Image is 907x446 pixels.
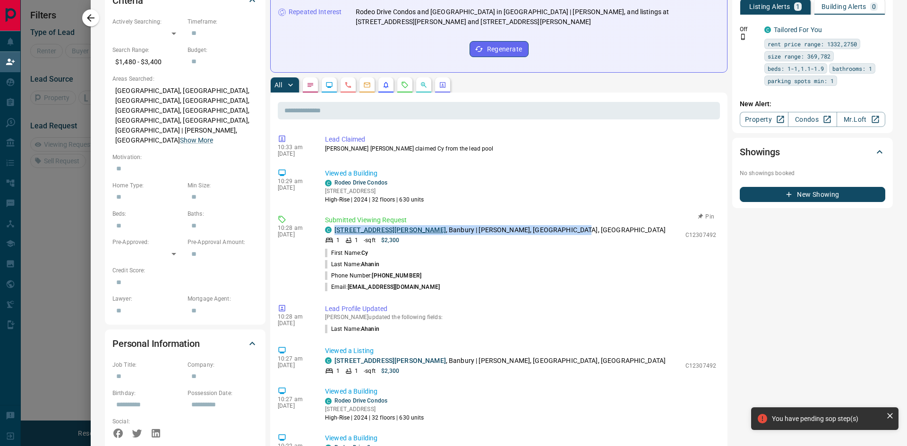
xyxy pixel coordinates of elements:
[188,46,258,54] p: Budget:
[693,212,720,221] button: Pin
[772,415,882,422] div: You have pending sop step(s)
[112,75,258,83] p: Areas Searched:
[325,357,332,364] div: condos.ca
[685,231,716,239] p: C12307492
[325,168,716,178] p: Viewed a Building
[188,238,258,246] p: Pre-Approval Amount:
[278,178,311,185] p: 10:29 am
[278,403,311,409] p: [DATE]
[336,367,340,375] p: 1
[325,433,716,443] p: Viewed a Building
[355,236,358,244] p: 1
[278,231,311,238] p: [DATE]
[740,187,885,202] button: New Showing
[439,81,446,89] svg: Agent Actions
[112,266,258,275] p: Credit Score:
[837,112,885,127] a: Mr.Loft
[325,144,716,153] p: [PERSON_NAME] [PERSON_NAME] claimed Cy from the lead pool
[740,112,788,127] a: Property
[325,387,716,396] p: Viewed a Building
[348,284,440,290] span: [EMAIL_ADDRESS][DOMAIN_NAME]
[274,82,282,88] p: All
[278,225,311,231] p: 10:28 am
[470,41,529,57] button: Regenerate
[334,225,666,235] p: , Banbury | [PERSON_NAME], [GEOGRAPHIC_DATA], [GEOGRAPHIC_DATA]
[325,135,716,144] p: Lead Claimed
[334,356,666,366] p: , Banbury | [PERSON_NAME], [GEOGRAPHIC_DATA], [GEOGRAPHIC_DATA]
[325,283,440,291] p: Email:
[112,238,183,246] p: Pre-Approved:
[188,210,258,218] p: Baths:
[278,396,311,403] p: 10:27 am
[325,405,424,413] p: [STREET_ADDRESS]
[278,185,311,191] p: [DATE]
[361,261,379,268] span: Ahanin
[768,51,830,61] span: size range: 369,782
[334,357,446,364] a: [STREET_ADDRESS][PERSON_NAME]
[325,180,332,186] div: condos.ca
[289,7,342,17] p: Repeated Interest
[382,81,390,89] svg: Listing Alerts
[361,326,379,332] span: Ahanin
[768,64,824,73] span: beds: 1-1,1.1-1.9
[325,81,333,89] svg: Lead Browsing Activity
[749,3,790,10] p: Listing Alerts
[278,144,311,151] p: 10:33 am
[401,81,409,89] svg: Requests
[188,295,258,303] p: Mortgage Agent:
[334,226,446,234] a: [STREET_ADDRESS][PERSON_NAME]
[336,236,340,244] p: 1
[112,17,183,26] p: Actively Searching:
[334,179,387,186] a: Rodeo Drive Condos
[278,355,311,362] p: 10:27 am
[361,250,368,256] span: Cy
[112,153,258,161] p: Motivation:
[363,81,371,89] svg: Emails
[872,3,876,10] p: 0
[112,336,200,351] h2: Personal Information
[420,81,428,89] svg: Opportunities
[372,272,421,279] span: [PHONE_NUMBER]
[112,361,183,369] p: Job Title:
[188,361,258,369] p: Company:
[112,46,183,54] p: Search Range:
[188,389,258,397] p: Possession Date:
[364,367,376,375] p: - sqft
[112,54,183,70] p: $1,480 - $3,400
[325,325,379,333] p: Last Name :
[112,83,258,148] p: [GEOGRAPHIC_DATA], [GEOGRAPHIC_DATA], [GEOGRAPHIC_DATA], [GEOGRAPHIC_DATA], [GEOGRAPHIC_DATA], [G...
[764,26,771,33] div: condos.ca
[740,34,746,40] svg: Push Notification Only
[740,25,759,34] p: Off
[774,26,822,34] a: Tailored For You
[740,144,780,160] h2: Showings
[325,195,424,204] p: High-Rise | 2024 | 32 floors | 630 units
[325,413,424,422] p: High-Rise | 2024 | 32 floors | 630 units
[685,362,716,370] p: C12307492
[188,17,258,26] p: Timeframe:
[768,39,857,49] span: rent price range: 1332,2750
[325,271,421,280] p: Phone Number:
[112,332,258,355] div: Personal Information
[356,7,719,27] p: Rodeo Drive Condos and [GEOGRAPHIC_DATA] in [GEOGRAPHIC_DATA] | [PERSON_NAME], and listings at [S...
[278,320,311,327] p: [DATE]
[325,187,424,195] p: [STREET_ADDRESS]
[325,260,379,269] p: Last Name:
[307,81,314,89] svg: Notes
[112,181,183,190] p: Home Type:
[344,81,352,89] svg: Calls
[188,181,258,190] p: Min Size:
[112,389,183,397] p: Birthday:
[325,304,716,314] p: Lead Profile Updated
[740,99,885,109] p: New Alert:
[112,417,183,426] p: Social:
[112,210,183,218] p: Beds:
[112,295,183,303] p: Lawyer:
[334,397,387,404] a: Rodeo Drive Condos
[381,367,400,375] p: $2,300
[325,398,332,404] div: condos.ca
[325,227,332,233] div: condos.ca
[768,76,834,85] span: parking spots min: 1
[278,151,311,157] p: [DATE]
[381,236,400,244] p: $2,300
